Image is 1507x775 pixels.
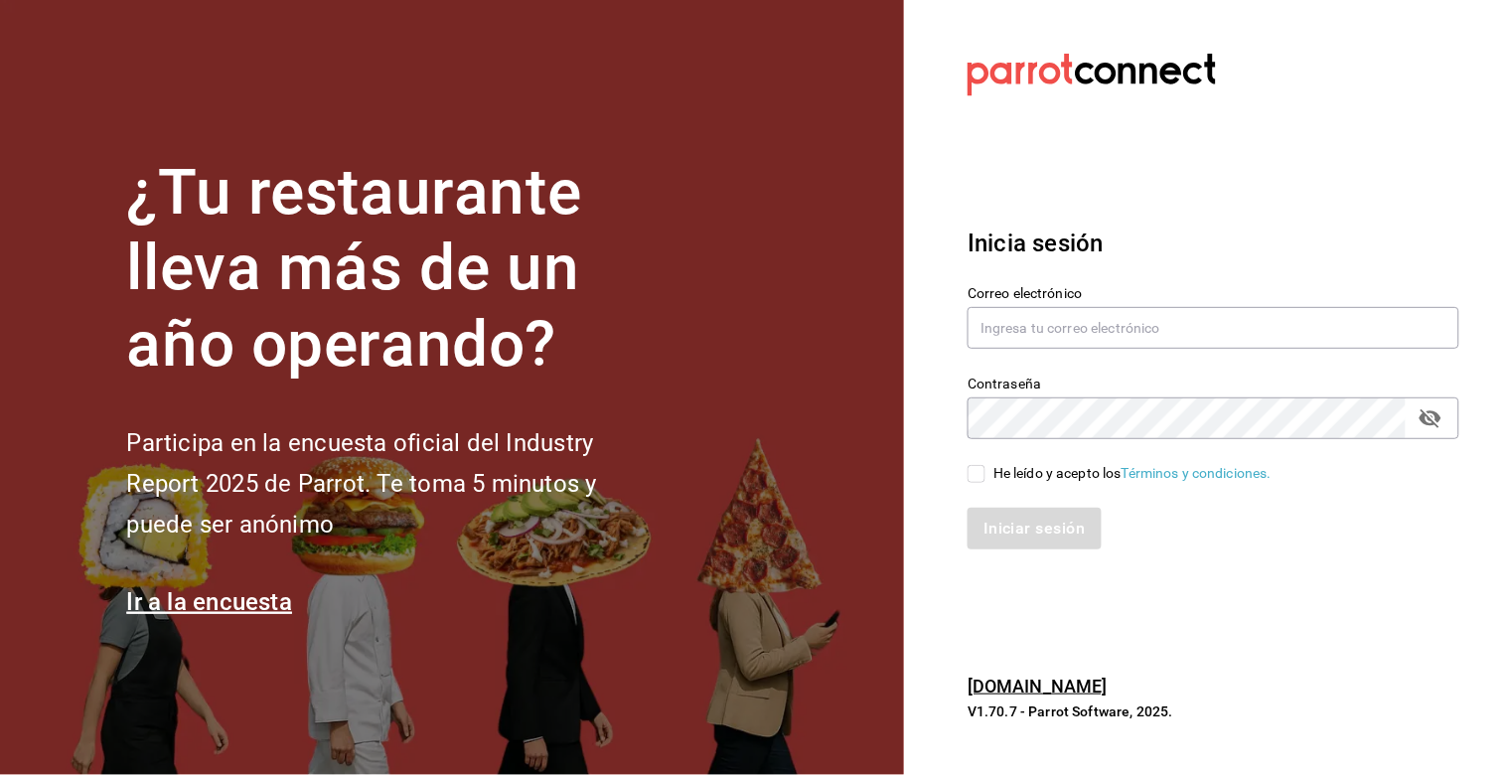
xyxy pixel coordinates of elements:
label: Contraseña [968,377,1459,390]
input: Ingresa tu correo electrónico [968,307,1459,349]
h3: Inicia sesión [968,226,1459,261]
h1: ¿Tu restaurante lleva más de un año operando? [126,155,663,384]
h2: Participa en la encuesta oficial del Industry Report 2025 de Parrot. Te toma 5 minutos y puede se... [126,423,663,544]
a: Ir a la encuesta [126,588,292,616]
p: V1.70.7 - Parrot Software, 2025. [968,701,1459,721]
label: Correo electrónico [968,286,1459,300]
a: [DOMAIN_NAME] [968,676,1108,697]
div: He leído y acepto los [993,463,1272,484]
a: Términos y condiciones. [1122,465,1272,481]
button: passwordField [1414,401,1447,435]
